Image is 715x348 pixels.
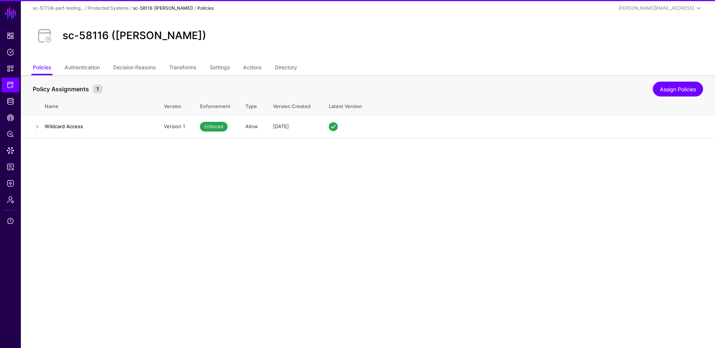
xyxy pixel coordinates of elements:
[7,163,14,171] span: Reports
[7,147,14,154] span: Data Lens
[266,95,321,115] th: Version Created
[7,81,14,89] span: Protected Systems
[7,32,14,39] span: Dashboard
[210,61,230,75] a: Settings
[7,180,14,187] span: Logs
[1,192,19,207] a: Admin
[133,5,193,11] strong: sc-58116 ([PERSON_NAME])
[1,28,19,43] a: Dashboard
[653,82,703,97] a: Assign Policies
[275,61,297,75] a: Directory
[63,29,206,42] h2: sc-58116 ([PERSON_NAME])
[1,77,19,92] a: Protected Systems
[197,5,214,11] strong: Policies
[33,5,84,11] a: sc-57738-perf-testing...
[93,85,103,94] small: 1
[1,143,19,158] a: Data Lens
[619,5,694,12] div: [PERSON_NAME][EMAIL_ADDRESS]
[193,95,238,115] th: Enforcement
[88,5,128,11] a: Protected Systems
[238,115,266,138] td: Allow
[156,95,193,115] th: Version
[238,95,266,115] th: Type
[84,5,88,12] div: /
[1,176,19,191] a: Logs
[156,115,193,138] td: Version 1
[64,61,100,75] a: Authentication
[7,65,14,72] span: Snippets
[1,94,19,109] a: Identity Data Fabric
[1,110,19,125] a: CAEP Hub
[45,95,156,115] th: Name
[193,5,197,12] div: /
[31,85,91,94] span: Policy Assignments
[243,61,261,75] a: Actions
[200,122,228,132] span: Enforced
[1,127,19,142] a: Policy Lens
[1,61,19,76] a: Snippets
[128,5,133,12] div: /
[7,217,14,225] span: Support
[273,123,289,129] span: [DATE]
[169,61,196,75] a: Transforms
[113,61,156,75] a: Decision Reasons
[4,4,17,21] a: SGNL
[7,196,14,203] span: Admin
[7,114,14,121] span: CAEP Hub
[33,61,51,75] a: Policies
[7,48,14,56] span: Policies
[45,123,149,130] h4: Wildcard Access
[1,45,19,60] a: Policies
[1,159,19,174] a: Reports
[7,130,14,138] span: Policy Lens
[321,95,715,115] th: Latest Version
[7,98,14,105] span: Identity Data Fabric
